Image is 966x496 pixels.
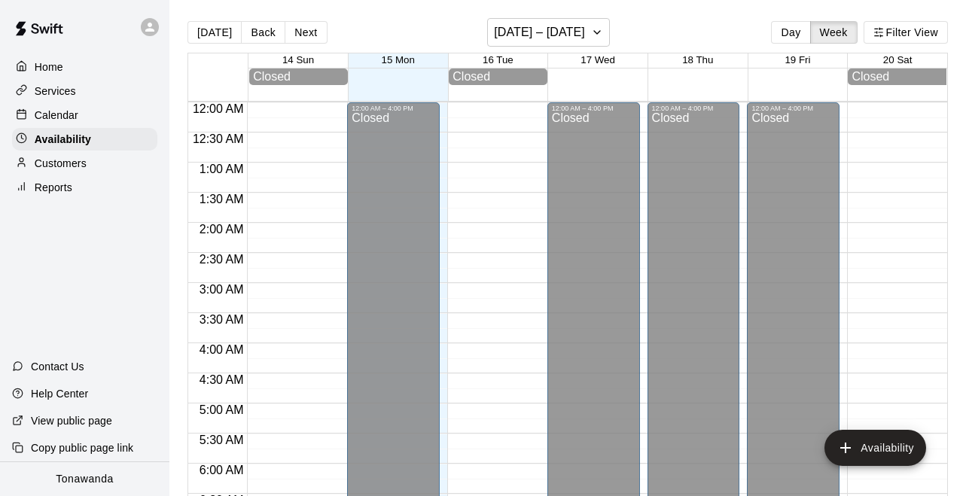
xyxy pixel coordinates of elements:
button: Back [241,21,285,44]
button: 14 Sun [282,54,314,65]
span: 3:00 AM [196,283,248,296]
div: 12:00 AM – 4:00 PM [751,105,835,112]
p: Help Center [31,386,88,401]
button: add [824,430,926,466]
span: 4:30 AM [196,373,248,386]
div: 12:00 AM – 4:00 PM [352,105,435,112]
button: [DATE] – [DATE] [487,18,610,47]
span: 2:00 AM [196,223,248,236]
p: Tonawanda [56,471,114,487]
button: 19 Fri [785,54,810,65]
button: 16 Tue [483,54,513,65]
div: Closed [253,70,344,84]
span: 2:30 AM [196,253,248,266]
span: 4:00 AM [196,343,248,356]
a: Availability [12,128,157,151]
span: 3:30 AM [196,313,248,326]
span: 12:30 AM [189,132,248,145]
button: 18 Thu [682,54,713,65]
a: Services [12,80,157,102]
button: Day [771,21,810,44]
p: Availability [35,132,91,147]
a: Customers [12,152,157,175]
a: Calendar [12,104,157,126]
span: 6:00 AM [196,464,248,476]
div: Closed [453,70,544,84]
span: 1:00 AM [196,163,248,175]
button: 20 Sat [883,54,913,65]
a: Home [12,56,157,78]
span: 1:30 AM [196,193,248,205]
button: 15 Mon [381,54,414,65]
span: 12:00 AM [189,102,248,115]
a: Reports [12,176,157,199]
p: Home [35,59,63,75]
h6: [DATE] – [DATE] [494,22,585,43]
p: Copy public page link [31,440,133,455]
p: View public page [31,413,112,428]
p: Contact Us [31,359,84,374]
div: 12:00 AM – 4:00 PM [552,105,635,112]
span: 5:30 AM [196,434,248,446]
button: [DATE] [187,21,242,44]
button: Next [285,21,327,44]
div: Closed [852,70,943,84]
button: Filter View [864,21,948,44]
div: 12:00 AM – 4:00 PM [652,105,736,112]
p: Customers [35,156,87,171]
p: Services [35,84,76,99]
p: Calendar [35,108,78,123]
button: 17 Wed [581,54,615,65]
button: Week [810,21,858,44]
p: Reports [35,180,72,195]
span: 5:00 AM [196,403,248,416]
